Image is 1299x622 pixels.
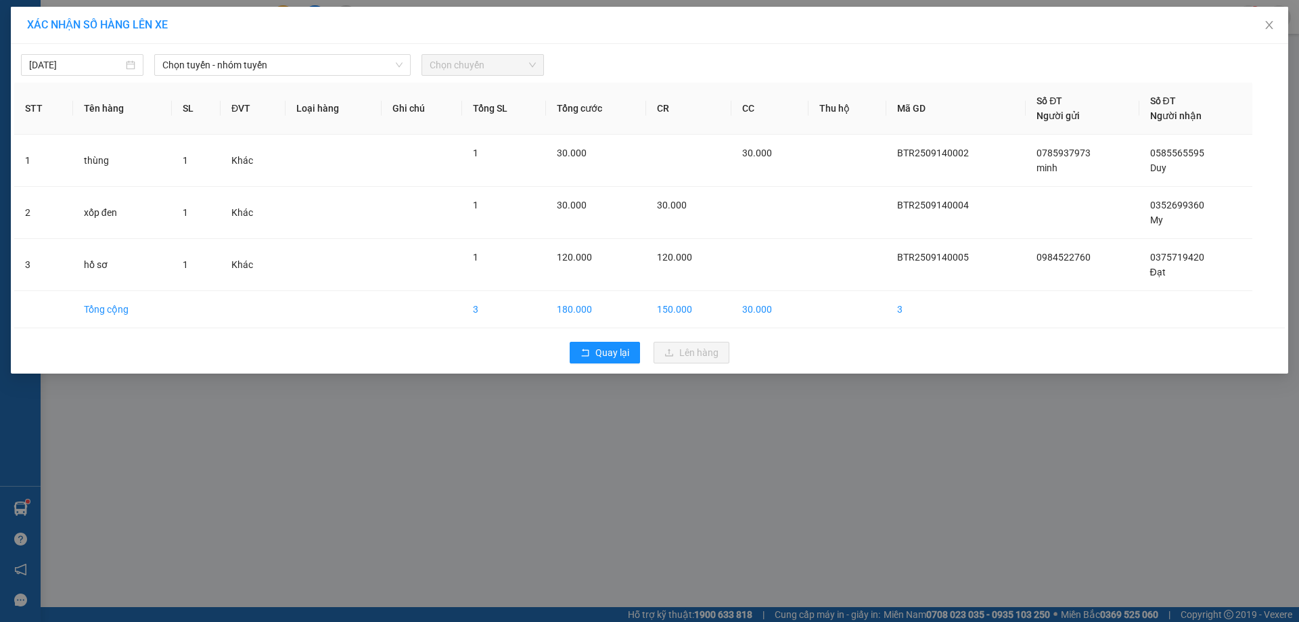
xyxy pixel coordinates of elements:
td: 3 [886,291,1026,328]
span: Đạt [1150,267,1166,277]
td: hồ sơ [73,239,173,291]
td: 30.000 [731,291,808,328]
span: 1 [473,252,478,263]
button: uploadLên hàng [654,342,729,363]
th: Thu hộ [808,83,886,135]
th: SL [172,83,221,135]
div: Bang Tra [12,12,120,28]
span: Chọn chuyến [430,55,536,75]
span: minh [1036,162,1057,173]
span: 120.000 [557,252,592,263]
span: 0585565595 [1150,148,1204,158]
td: Tổng cộng [73,291,173,328]
span: Duy [1150,162,1166,173]
td: 150.000 [646,291,731,328]
span: 0785937973 [1036,148,1091,158]
div: [GEOGRAPHIC_DATA] [129,12,267,42]
span: close [1264,20,1275,30]
div: 30.000 [10,85,122,102]
span: 30.000 [557,148,587,158]
th: CR [646,83,731,135]
td: xốp đen [73,187,173,239]
span: BTR2509140002 [897,148,969,158]
span: 1 [183,259,188,270]
td: thùng [73,135,173,187]
th: Loại hàng [286,83,382,135]
span: rollback [580,348,590,359]
div: linh [129,42,267,58]
span: 1 [473,200,478,210]
span: Nhận: [129,12,162,26]
span: Người nhận [1150,110,1202,121]
td: 180.000 [546,291,646,328]
td: Khác [221,135,286,187]
th: Tổng cước [546,83,646,135]
span: 0352699360 [1150,200,1204,210]
span: Chọn tuyến - nhóm tuyến [162,55,403,75]
span: XÁC NHẬN SỐ HÀNG LÊN XE [27,18,168,31]
td: 1 [14,135,73,187]
th: Tổng SL [462,83,546,135]
th: Tên hàng [73,83,173,135]
span: 30.000 [657,200,687,210]
th: CC [731,83,808,135]
th: STT [14,83,73,135]
div: 0906705392 [129,58,267,77]
span: 30.000 [557,200,587,210]
span: 1 [183,207,188,218]
button: Close [1250,7,1288,45]
span: down [395,61,403,69]
th: Mã GD [886,83,1026,135]
span: CR : [10,87,31,101]
span: 0984522760 [1036,252,1091,263]
span: 30.000 [742,148,772,158]
td: Khác [221,187,286,239]
td: 2 [14,187,73,239]
td: 3 [462,291,546,328]
button: rollbackQuay lại [570,342,640,363]
span: My [1150,215,1163,225]
span: Quay lại [595,345,629,360]
th: ĐVT [221,83,286,135]
span: 120.000 [657,252,692,263]
th: Ghi chú [382,83,463,135]
span: Người gửi [1036,110,1080,121]
span: BTR2509140004 [897,200,969,210]
span: Gửi: [12,13,32,27]
span: 1 [473,148,478,158]
span: Số ĐT [1036,95,1062,106]
input: 14/09/2025 [29,58,123,72]
span: 0375719420 [1150,252,1204,263]
span: 1 [183,155,188,166]
span: BTR2509140005 [897,252,969,263]
td: Khác [221,239,286,291]
td: 3 [14,239,73,291]
span: Số ĐT [1150,95,1176,106]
